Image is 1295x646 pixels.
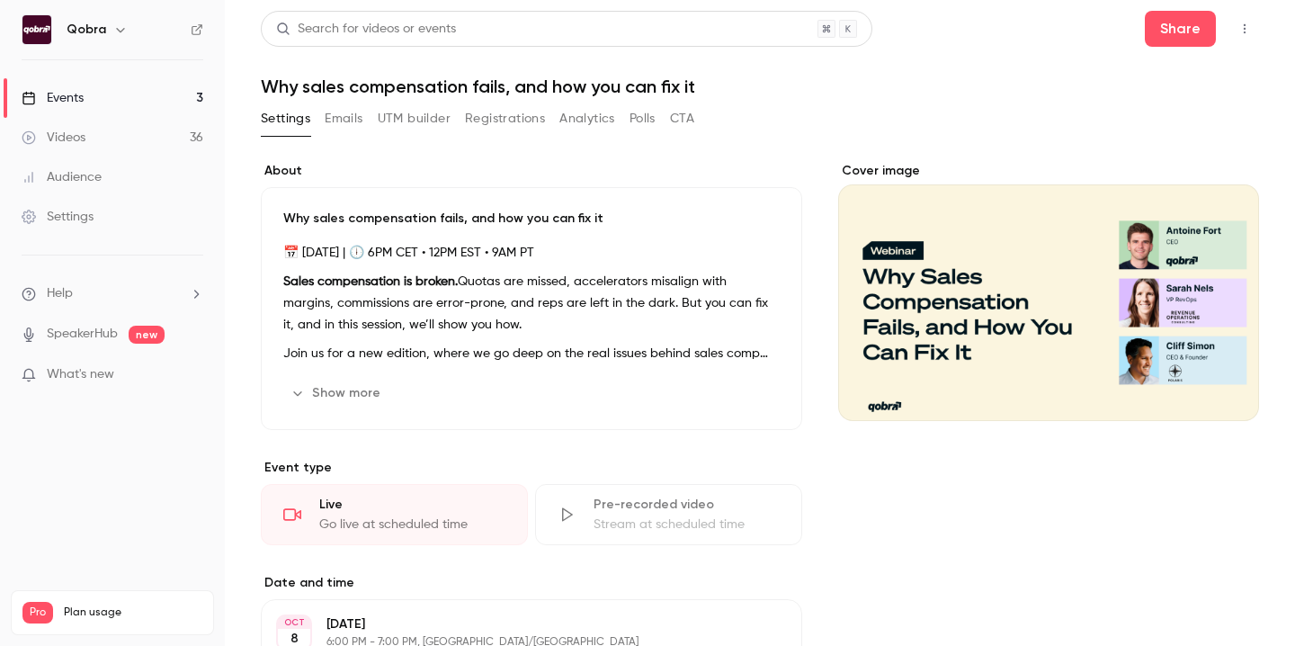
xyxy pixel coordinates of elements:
[22,602,53,624] span: Pro
[261,459,802,477] p: Event type
[67,21,106,39] h6: Qobra
[261,162,802,180] label: About
[630,104,656,133] button: Polls
[22,284,203,303] li: help-dropdown-opener
[283,210,780,228] p: Why sales compensation fails, and how you can fix it
[378,104,451,133] button: UTM builder
[261,574,802,592] label: Date and time
[47,365,114,384] span: What's new
[22,129,85,147] div: Videos
[594,516,780,534] div: Stream at scheduled time
[319,496,505,514] div: Live
[594,496,780,514] div: Pre-recorded video
[465,104,545,133] button: Registrations
[22,168,102,186] div: Audience
[261,484,528,545] div: LiveGo live at scheduled time
[261,104,310,133] button: Settings
[535,484,802,545] div: Pre-recorded videoStream at scheduled time
[283,271,780,336] p: Quotas are missed, accelerators misalign with margins, commissions are error-prone, and reps are ...
[129,326,165,344] span: new
[47,325,118,344] a: SpeakerHub
[47,284,73,303] span: Help
[670,104,694,133] button: CTA
[326,615,707,633] p: [DATE]
[838,162,1259,180] label: Cover image
[838,162,1259,421] section: Cover image
[559,104,615,133] button: Analytics
[22,89,84,107] div: Events
[278,616,310,629] div: OCT
[64,606,202,620] span: Plan usage
[22,15,51,44] img: Qobra
[319,516,505,534] div: Go live at scheduled time
[283,343,780,364] p: Join us for a new edition, where we go deep on the real issues behind sales comp failure and how ...
[283,242,780,264] p: 📅 [DATE] | 🕕 6PM CET • 12PM EST • 9AM PT
[283,379,391,408] button: Show more
[283,275,458,288] strong: Sales compensation is broken.
[325,104,362,133] button: Emails
[261,76,1259,97] h1: Why sales compensation fails, and how you can fix it
[182,367,203,383] iframe: Noticeable Trigger
[22,208,94,226] div: Settings
[276,20,456,39] div: Search for videos or events
[1145,11,1216,47] button: Share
